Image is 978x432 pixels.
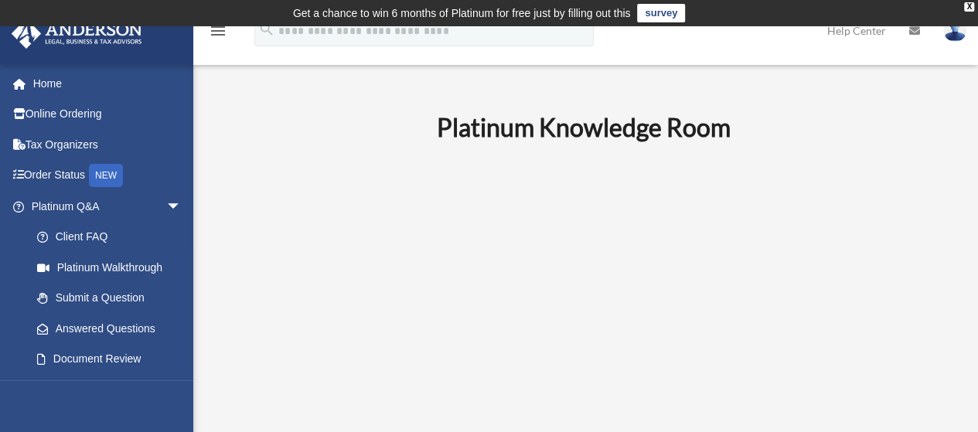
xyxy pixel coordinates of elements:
[258,21,275,38] i: search
[637,4,685,22] a: survey
[22,313,205,344] a: Answered Questions
[11,191,205,222] a: Platinum Q&Aarrow_drop_down
[11,129,205,160] a: Tax Organizers
[964,2,974,12] div: close
[437,112,731,142] b: Platinum Knowledge Room
[209,27,227,40] a: menu
[11,68,205,99] a: Home
[89,164,123,187] div: NEW
[166,191,197,223] span: arrow_drop_down
[7,19,147,49] img: Anderson Advisors Platinum Portal
[22,283,205,314] a: Submit a Question
[22,252,205,283] a: Platinum Walkthrough
[352,163,816,424] iframe: 231110_Toby_KnowledgeRoom
[11,160,205,192] a: Order StatusNEW
[11,99,205,130] a: Online Ordering
[22,222,205,253] a: Client FAQ
[209,22,227,40] i: menu
[22,344,205,375] a: Document Review
[22,374,197,423] a: Platinum Knowledge Room
[943,19,966,42] img: User Pic
[293,4,631,22] div: Get a chance to win 6 months of Platinum for free just by filling out this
